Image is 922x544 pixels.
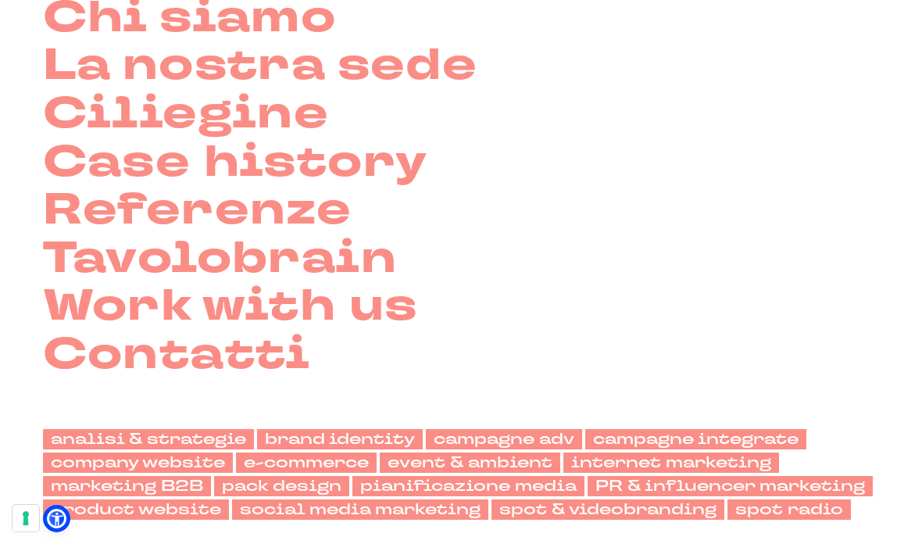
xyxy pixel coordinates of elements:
[727,499,851,520] a: spot radio
[214,476,349,496] a: pack design
[380,453,560,473] a: event & ambient
[585,429,806,449] a: campagne integrate
[236,453,377,473] a: e-commerce
[43,42,478,91] a: La nostra sede
[13,505,39,531] button: Le tue preferenze relative al consenso per le tecnologie di tracciamento
[43,139,428,188] a: Case history
[563,453,779,473] a: internet marketing
[43,187,352,235] a: Referenze
[232,499,488,520] a: social media marketing
[43,453,233,473] a: company website
[491,499,724,520] a: spot & videobranding
[257,429,423,449] a: brand identity
[43,235,397,284] a: Tavolobrain
[43,331,311,380] a: Contatti
[426,429,582,449] a: campagne adv
[47,509,66,528] a: Open Accessibility Menu
[43,476,211,496] a: marketing B2B
[43,499,229,520] a: product website
[352,476,584,496] a: pianificazione media
[43,429,254,449] a: analisi & strategie
[588,476,873,496] a: PR & influencer marketing
[43,91,330,139] a: Ciliegine
[43,283,418,331] a: Work with us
